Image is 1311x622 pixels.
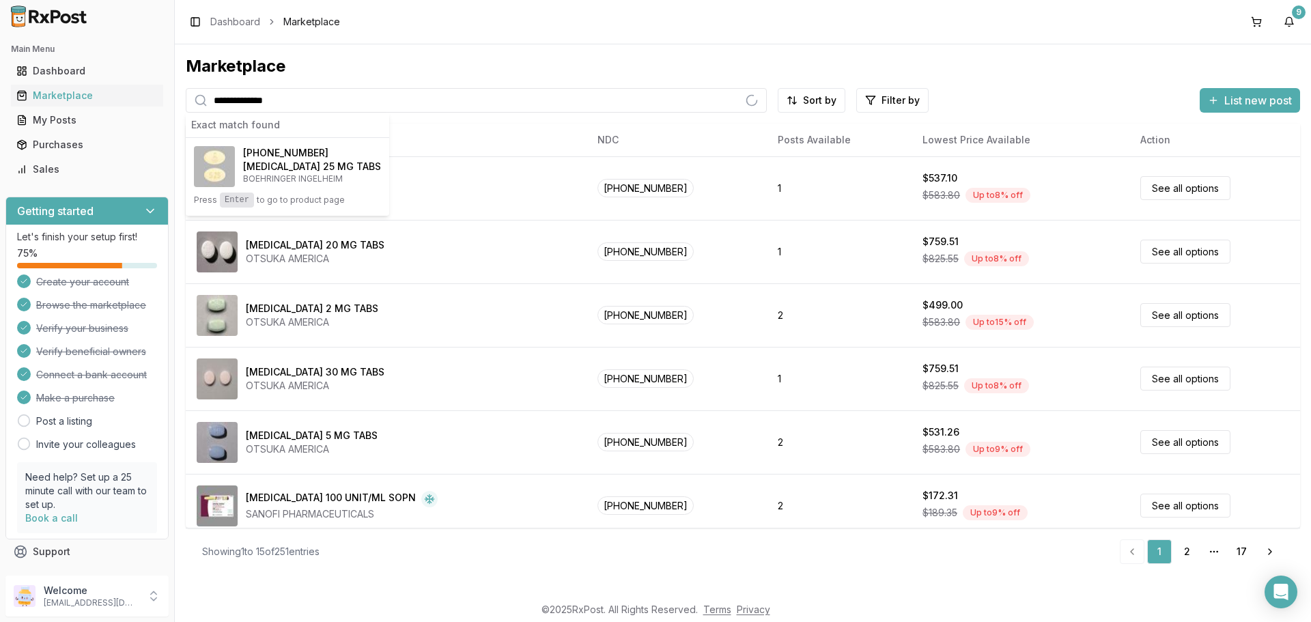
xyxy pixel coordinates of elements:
th: Lowest Price Available [912,124,1129,156]
a: See all options [1140,240,1230,264]
span: $189.35 [922,506,957,520]
p: Welcome [44,584,139,597]
span: $583.80 [922,442,960,456]
div: [MEDICAL_DATA] 5 MG TABS [246,429,378,442]
div: OTSUKA AMERICA [246,442,378,456]
button: List new post [1200,88,1300,113]
span: Marketplace [283,15,340,29]
td: 2 [767,410,912,474]
a: Dashboard [11,59,163,83]
a: 2 [1174,539,1199,564]
a: 1 [1147,539,1172,564]
button: Jardiance 25 MG TABS[PHONE_NUMBER][MEDICAL_DATA] 25 MG TABSBOEHRINGER INGELHEIMPressEnterto go to... [186,138,389,216]
div: $759.51 [922,362,959,376]
a: My Posts [11,108,163,132]
div: [MEDICAL_DATA] 20 MG TABS [246,238,384,252]
span: Sort by [803,94,836,107]
span: $825.55 [922,252,959,266]
span: [PHONE_NUMBER] [597,496,694,515]
div: Marketplace [186,55,1300,77]
a: Purchases [11,132,163,157]
a: Book a call [25,512,78,524]
a: See all options [1140,367,1230,391]
a: See all options [1140,494,1230,518]
button: Sales [5,158,169,180]
p: Let's finish your setup first! [17,230,157,244]
a: 17 [1229,539,1254,564]
div: $759.51 [922,235,959,249]
th: Posts Available [767,124,912,156]
a: Go to next page [1256,539,1284,564]
div: Up to 8 % off [965,188,1030,203]
h3: Getting started [17,203,94,219]
img: Abilify 5 MG TABS [197,422,238,463]
div: $172.31 [922,489,958,503]
a: See all options [1140,176,1230,200]
nav: pagination [1120,539,1284,564]
button: Marketplace [5,85,169,107]
p: BOEHRINGER INGELHEIM [243,173,381,184]
div: [MEDICAL_DATA] 30 MG TABS [246,365,384,379]
button: Purchases [5,134,169,156]
a: Terms [703,604,731,615]
div: Up to 9 % off [963,505,1028,520]
a: See all options [1140,430,1230,454]
img: RxPost Logo [5,5,93,27]
img: Abilify 20 MG TABS [197,231,238,272]
div: Up to 8 % off [964,251,1029,266]
span: [PHONE_NUMBER] [597,242,694,261]
span: Feedback [33,569,79,583]
div: Up to 8 % off [964,378,1029,393]
p: Need help? Set up a 25 minute call with our team to set up. [25,470,149,511]
div: $531.26 [922,425,959,439]
div: Sales [16,162,158,176]
span: [PHONE_NUMBER] [597,179,694,197]
td: 1 [767,220,912,283]
span: $583.80 [922,188,960,202]
span: Press [194,195,217,206]
div: [MEDICAL_DATA] 2 MG TABS [246,302,378,315]
button: Dashboard [5,60,169,82]
kbd: Enter [220,193,254,208]
span: Create your account [36,275,129,289]
span: [PHONE_NUMBER] [597,306,694,324]
div: Exact match found [186,113,389,138]
span: Browse the marketplace [36,298,146,312]
h2: Main Menu [11,44,163,55]
span: [PHONE_NUMBER] [597,433,694,451]
a: List new post [1200,95,1300,109]
div: Showing 1 to 15 of 251 entries [202,545,320,559]
img: Abilify 2 MG TABS [197,295,238,336]
th: Action [1129,124,1300,156]
span: $825.55 [922,379,959,393]
img: Jardiance 25 MG TABS [194,146,235,187]
button: Feedback [5,564,169,589]
div: OTSUKA AMERICA [246,252,384,266]
div: OTSUKA AMERICA [246,315,378,329]
td: 2 [767,283,912,347]
span: $583.80 [922,315,960,329]
a: Sales [11,157,163,182]
img: Admelog SoloStar 100 UNIT/ML SOPN [197,485,238,526]
span: [PHONE_NUMBER] [597,369,694,388]
div: OTSUKA AMERICA [246,379,384,393]
div: [MEDICAL_DATA] 100 UNIT/ML SOPN [246,491,416,507]
a: Marketplace [11,83,163,108]
a: Privacy [737,604,770,615]
div: $537.10 [922,171,957,185]
nav: breadcrumb [210,15,340,29]
span: 75 % [17,246,38,260]
span: to go to product page [257,195,345,206]
span: Verify your business [36,322,128,335]
span: Connect a bank account [36,368,147,382]
span: List new post [1224,92,1292,109]
button: Sort by [778,88,845,113]
img: Abilify 30 MG TABS [197,358,238,399]
span: Verify beneficial owners [36,345,146,358]
p: [EMAIL_ADDRESS][DOMAIN_NAME] [44,597,139,608]
div: My Posts [16,113,158,127]
div: Open Intercom Messenger [1265,576,1297,608]
div: Dashboard [16,64,158,78]
img: User avatar [14,585,36,607]
span: Filter by [882,94,920,107]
